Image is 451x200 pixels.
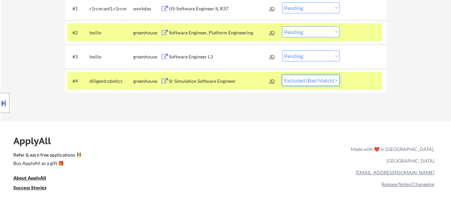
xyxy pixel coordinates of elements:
[72,5,84,12] div: #1
[169,78,270,84] div: Sr Simulation Software Engineer
[169,29,270,36] div: Software Engineer, Platform Engineering
[72,29,84,36] div: #2
[13,184,55,192] a: Success Stories
[133,78,161,84] div: greenhouse
[13,174,55,183] a: About ApplyAll
[89,5,133,12] div: r1rcm.wd1.r1rcm
[13,185,46,190] u: Success Stories
[356,170,434,175] a: [EMAIL_ADDRESS][DOMAIN_NAME]
[169,53,270,60] div: Software Engineer L3
[13,175,46,181] u: About ApplyAll
[133,29,161,36] div: greenhouse
[382,181,434,187] a: Release Notes/Changelog
[133,5,161,12] div: workday
[133,53,161,60] div: greenhouse
[269,50,276,62] div: JD
[269,75,276,87] div: JD
[348,143,434,167] div: Made with ❤️ in [GEOGRAPHIC_DATA], [GEOGRAPHIC_DATA]
[269,26,276,38] div: JD
[169,5,270,12] div: US-Software Engineer II, R37
[269,2,276,14] div: JD
[13,161,80,166] div: Buy ApplyAll as a gift 🎁
[89,29,133,36] div: twilio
